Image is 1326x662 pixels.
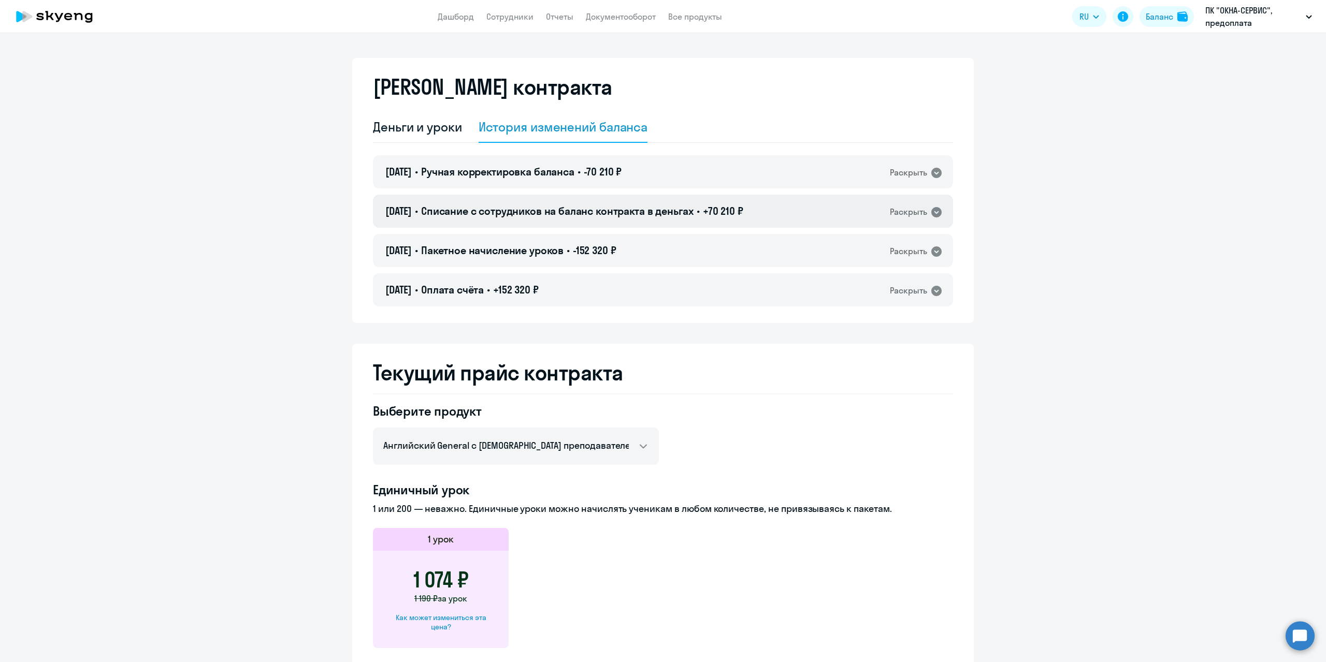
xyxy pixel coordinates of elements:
[415,165,418,178] span: •
[578,165,581,178] span: •
[373,360,953,385] h2: Текущий прайс контракта
[586,11,656,22] a: Документооборот
[697,204,700,217] span: •
[1200,4,1317,29] button: ПК "ОКНА-СЕРВИС", предоплата
[415,244,418,257] span: •
[390,613,492,631] div: Как может измениться эта цена?
[703,204,743,217] span: +70 210 ₽
[373,481,953,498] h4: Единичный урок
[573,244,616,257] span: -152 320 ₽
[385,204,412,217] span: [DATE]
[385,165,412,178] span: [DATE]
[486,11,534,22] a: Сотрудники
[385,244,412,257] span: [DATE]
[385,283,412,296] span: [DATE]
[373,403,659,419] h4: Выберите продукт
[421,283,484,296] span: Оплата счёта
[415,283,418,296] span: •
[421,244,564,257] span: Пакетное начисление уроков
[890,205,927,218] div: Раскрыть
[546,11,573,22] a: Отчеты
[428,533,454,546] h5: 1 урок
[1177,11,1188,22] img: balance
[438,593,467,604] span: за урок
[890,284,927,297] div: Раскрыть
[1079,10,1089,23] span: RU
[567,244,570,257] span: •
[479,119,648,135] div: История изменений баланса
[373,119,462,135] div: Деньги и уроки
[1140,6,1194,27] button: Балансbalance
[438,11,474,22] a: Дашборд
[1146,10,1173,23] div: Баланс
[373,502,953,516] p: 1 или 200 — неважно. Единичные уроки можно начислять ученикам в любом количестве, не привязываясь...
[668,11,722,22] a: Все продукты
[414,593,438,604] span: 1 190 ₽
[415,204,418,217] span: •
[1072,6,1106,27] button: RU
[890,166,927,179] div: Раскрыть
[584,165,622,178] span: -70 210 ₽
[493,283,539,296] span: +152 320 ₽
[421,204,694,217] span: Списание с сотрудников на баланс контракта в деньгах
[890,245,927,258] div: Раскрыть
[413,567,469,592] h3: 1 074 ₽
[1205,4,1302,29] p: ПК "ОКНА-СЕРВИС", предоплата
[421,165,574,178] span: Ручная корректировка баланса
[373,75,612,99] h2: [PERSON_NAME] контракта
[487,283,490,296] span: •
